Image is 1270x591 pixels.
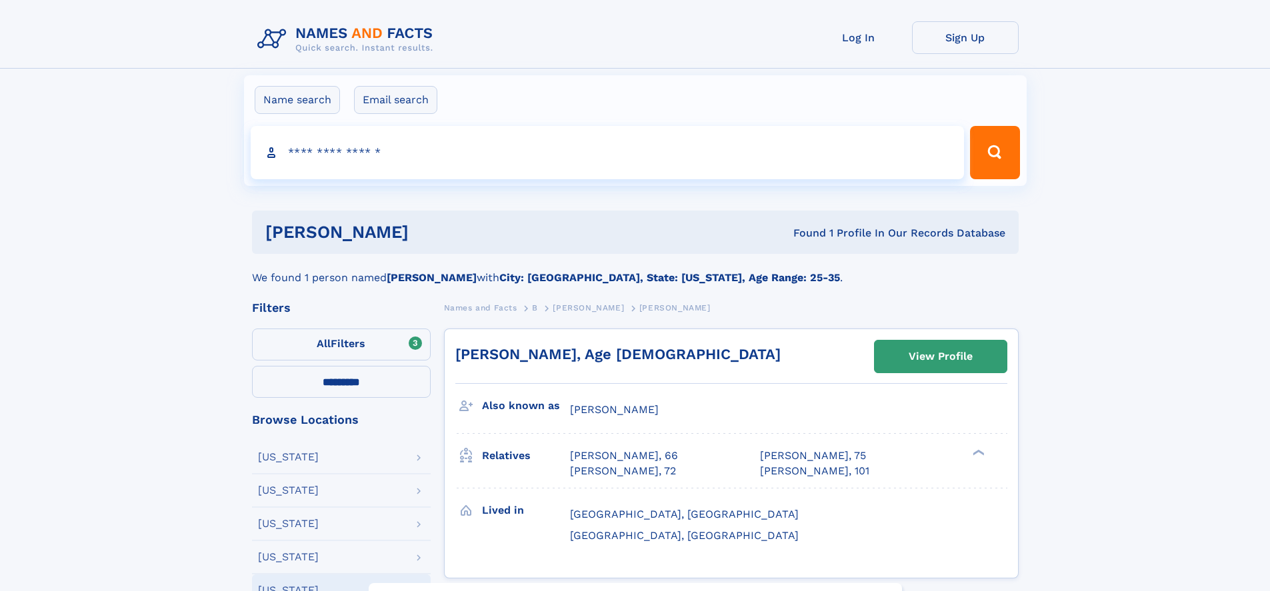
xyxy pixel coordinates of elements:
[482,444,570,467] h3: Relatives
[912,21,1019,54] a: Sign Up
[317,337,331,350] span: All
[570,529,799,542] span: [GEOGRAPHIC_DATA], [GEOGRAPHIC_DATA]
[532,303,538,312] span: B
[570,403,659,416] span: [PERSON_NAME]
[969,448,985,457] div: ❯
[258,518,319,529] div: [US_STATE]
[354,86,437,114] label: Email search
[570,464,676,478] a: [PERSON_NAME], 72
[444,299,517,316] a: Names and Facts
[970,126,1019,179] button: Search Button
[482,394,570,417] h3: Also known as
[805,21,912,54] a: Log In
[553,303,624,312] span: [PERSON_NAME]
[258,452,319,462] div: [US_STATE]
[570,508,799,520] span: [GEOGRAPHIC_DATA], [GEOGRAPHIC_DATA]
[252,21,444,57] img: Logo Names and Facts
[258,485,319,496] div: [US_STATE]
[252,254,1019,286] div: We found 1 person named with .
[570,448,678,463] a: [PERSON_NAME], 66
[482,499,570,522] h3: Lived in
[601,226,1005,241] div: Found 1 Profile In Our Records Database
[455,346,781,362] a: [PERSON_NAME], Age [DEMOGRAPHIC_DATA]
[252,302,431,314] div: Filters
[255,86,340,114] label: Name search
[499,271,840,284] b: City: [GEOGRAPHIC_DATA], State: [US_STATE], Age Range: 25-35
[760,464,869,478] a: [PERSON_NAME], 101
[252,414,431,426] div: Browse Locations
[760,448,866,463] a: [PERSON_NAME], 75
[252,328,431,360] label: Filters
[532,299,538,316] a: B
[909,341,973,372] div: View Profile
[265,224,601,241] h1: [PERSON_NAME]
[639,303,711,312] span: [PERSON_NAME]
[387,271,477,284] b: [PERSON_NAME]
[875,340,1007,372] a: View Profile
[553,299,624,316] a: [PERSON_NAME]
[258,552,319,562] div: [US_STATE]
[251,126,965,179] input: search input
